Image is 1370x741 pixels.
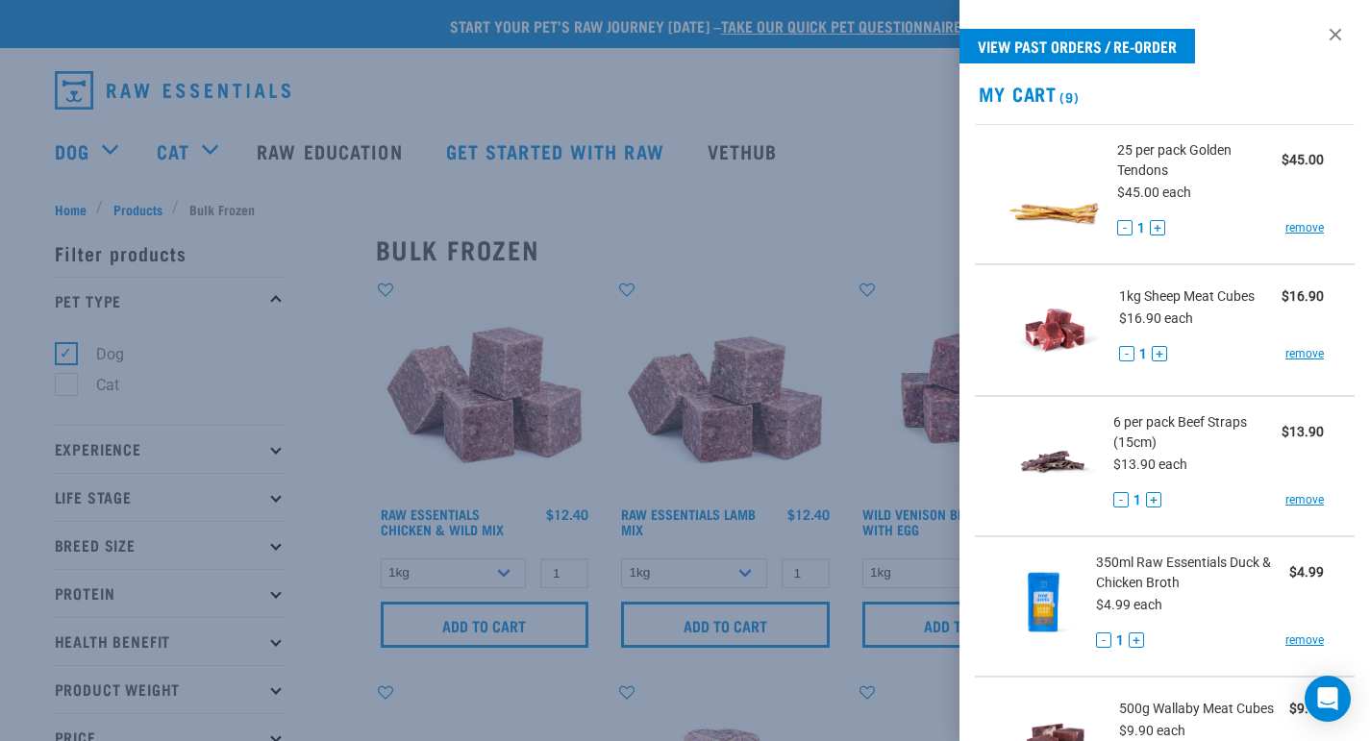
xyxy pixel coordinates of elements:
[1119,286,1255,307] span: 1kg Sheep Meat Cubes
[1289,564,1324,580] strong: $4.99
[1285,491,1324,508] a: remove
[1282,152,1324,167] strong: $45.00
[1113,492,1129,507] button: -
[1285,219,1324,236] a: remove
[1006,553,1082,652] img: Raw Essentials Duck & Chicken Broth
[1282,424,1324,439] strong: $13.90
[1116,630,1124,651] span: 1
[1006,412,1100,511] img: Beef Straps (15cm)
[1285,345,1324,362] a: remove
[1285,631,1324,649] a: remove
[1139,344,1147,364] span: 1
[1119,346,1134,361] button: -
[1282,288,1324,304] strong: $16.90
[1289,701,1324,716] strong: $9.90
[1117,220,1133,235] button: -
[1096,632,1111,648] button: -
[1113,412,1282,453] span: 6 per pack Beef Straps (15cm)
[1117,140,1282,181] span: 25 per pack Golden Tendons
[1119,310,1193,326] span: $16.90 each
[1117,185,1191,200] span: $45.00 each
[1096,553,1289,593] span: 350ml Raw Essentials Duck & Chicken Broth
[1152,346,1167,361] button: +
[1006,281,1105,380] img: Sheep Meat Cubes
[1096,597,1162,612] span: $4.99 each
[1150,220,1165,235] button: +
[1129,632,1144,648] button: +
[1137,218,1145,238] span: 1
[1006,140,1103,239] img: Golden Tendons
[959,29,1195,63] a: View past orders / re-order
[1057,93,1079,100] span: (9)
[1146,492,1161,507] button: +
[1113,457,1187,472] span: $13.90 each
[1119,699,1274,719] span: 500g Wallaby Meat Cubes
[1119,723,1185,738] span: $9.90 each
[1305,676,1351,722] div: Open Intercom Messenger
[1133,490,1141,510] span: 1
